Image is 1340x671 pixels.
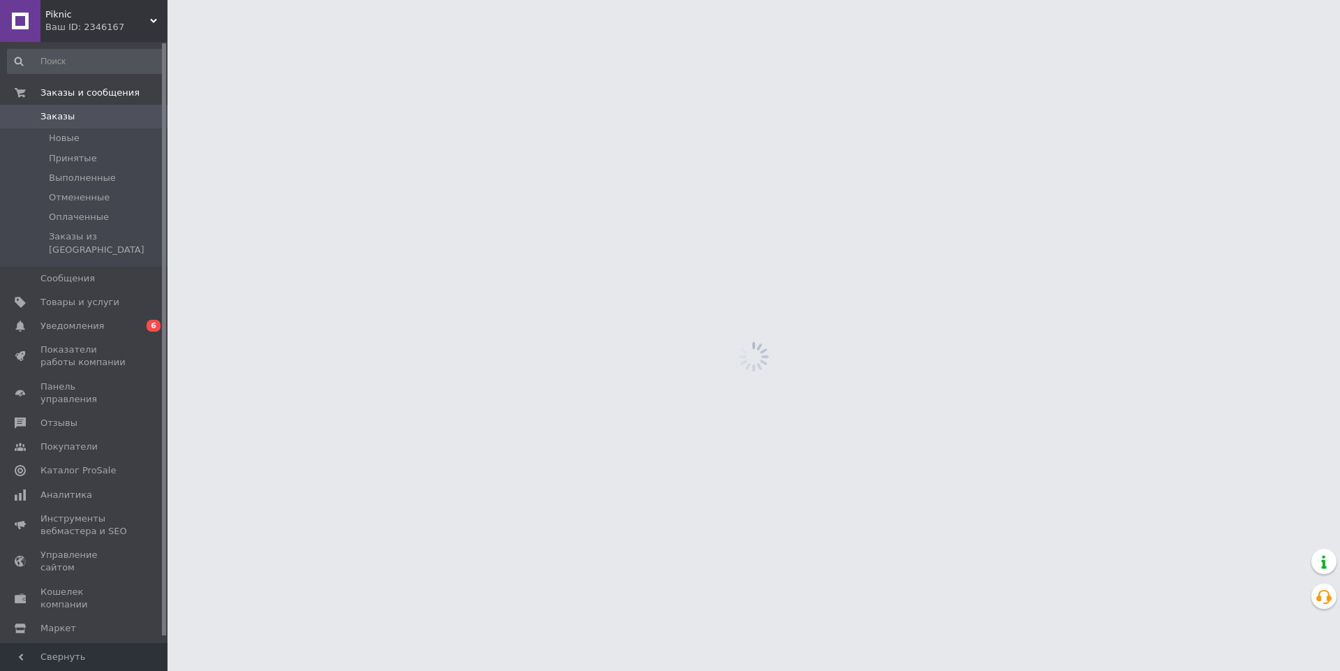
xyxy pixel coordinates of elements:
span: Новые [49,132,80,145]
span: Выполненные [49,172,116,184]
span: Управление сайтом [40,549,129,574]
span: Сообщения [40,272,95,285]
span: Показатели работы компании [40,344,129,369]
input: Поиск [7,49,165,74]
span: Принятые [49,152,97,165]
img: spinner_grey-bg-hcd09dd2d8f1a785e3413b09b97f8118e7.gif [735,338,773,376]
span: 6 [147,320,161,332]
span: Отзывы [40,417,77,429]
span: Заказы [40,110,75,123]
span: Заказы из [GEOGRAPHIC_DATA] [49,230,163,256]
span: Оплаченные [49,211,109,223]
span: Заказы и сообщения [40,87,140,99]
span: Аналитика [40,489,92,501]
span: Кошелек компании [40,586,129,611]
span: Инструменты вебмастера и SEO [40,513,129,538]
span: Каталог ProSale [40,464,116,477]
span: Товары и услуги [40,296,119,309]
span: Отмененные [49,191,110,204]
span: Покупатели [40,441,98,453]
div: Ваш ID: 2346167 [45,21,167,34]
span: Панель управления [40,381,129,406]
span: Маркет [40,622,76,635]
span: Уведомления [40,320,104,332]
span: Piknic [45,8,150,21]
